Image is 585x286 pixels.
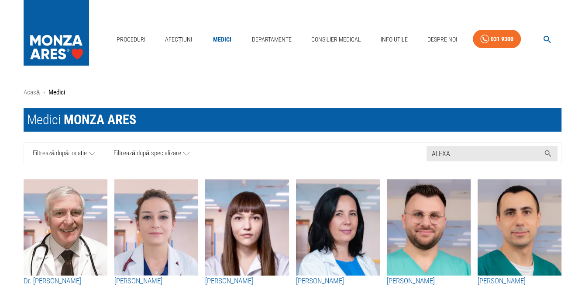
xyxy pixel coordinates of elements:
nav: breadcrumb [24,87,561,98]
a: Consilier Medical [308,31,365,49]
span: MONZA ARES [64,112,136,127]
span: Filtrează după specializare [114,148,181,159]
a: Afecțiuni [162,31,196,49]
img: Dr. Alexandru Hagău [24,179,107,276]
a: 031 9300 [473,30,521,49]
img: Dr. Alexandru Achim [387,179,471,276]
img: Dr. Alexandra Postu [296,179,380,276]
div: 031 9300 [491,34,513,45]
a: Filtrează după specializare [104,143,199,165]
span: Filtrează după locație [33,148,87,159]
img: Dr. Alexandru Manea [478,179,561,276]
div: Medici [27,112,136,128]
a: Info Utile [377,31,411,49]
li: › [43,87,45,98]
a: Proceduri [113,31,149,49]
a: Medici [208,31,236,49]
a: Acasă [24,88,40,96]
p: Medici [48,87,65,98]
img: Dr. Alexandra Cocoi [114,179,198,276]
img: Dr. Alexandra Gica [205,179,289,276]
a: Departamente [248,31,295,49]
a: Despre Noi [423,31,460,49]
a: Filtrează după locație [24,143,104,165]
